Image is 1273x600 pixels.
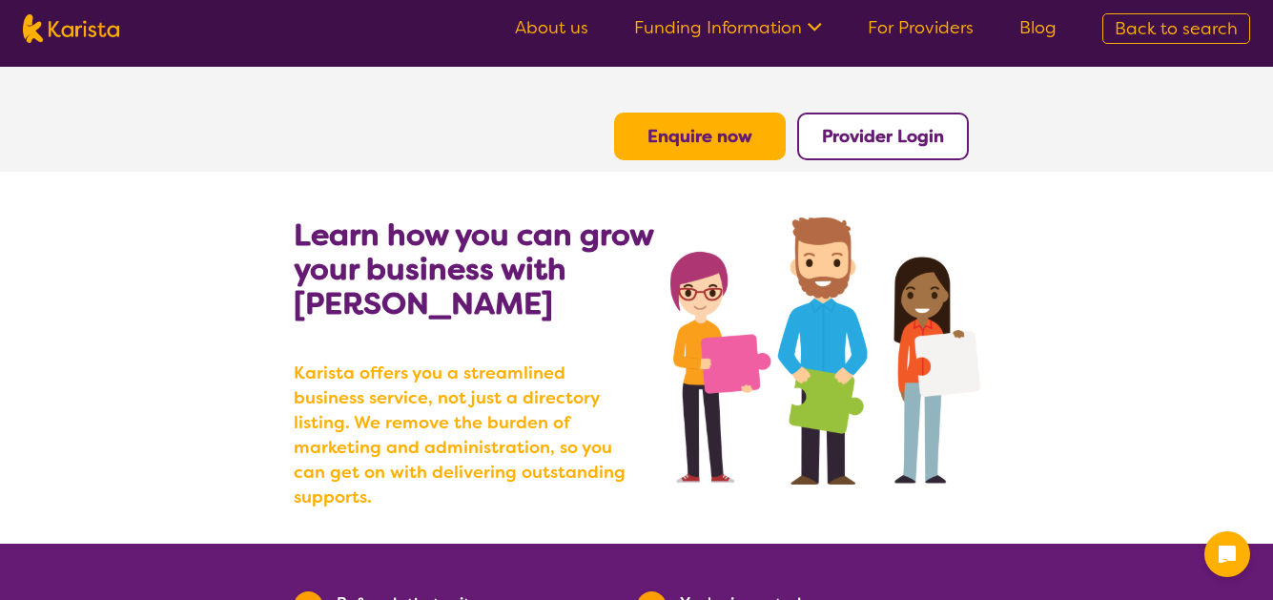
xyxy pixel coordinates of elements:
a: Funding Information [634,16,822,39]
img: grow your business with Karista [670,217,979,485]
a: About us [515,16,588,39]
img: Karista logo [23,14,119,43]
b: Learn how you can grow your business with [PERSON_NAME] [294,215,653,323]
span: Back to search [1115,17,1238,40]
a: Blog [1019,16,1057,39]
a: Provider Login [822,125,944,148]
a: Back to search [1102,13,1250,44]
b: Karista offers you a streamlined business service, not just a directory listing. We remove the bu... [294,361,637,509]
button: Provider Login [797,113,969,160]
a: Enquire now [647,125,752,148]
a: For Providers [868,16,974,39]
button: Enquire now [614,113,786,160]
